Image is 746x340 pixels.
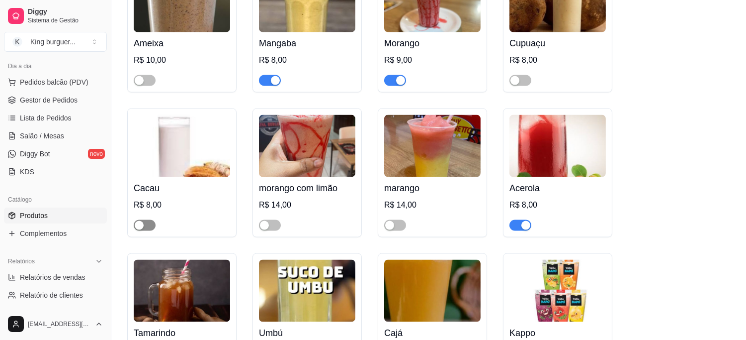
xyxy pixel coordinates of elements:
[259,199,355,211] div: R$ 14,00
[12,37,22,47] span: K
[384,36,481,50] h4: Morango
[509,36,606,50] h4: Cupuaçu
[4,312,107,336] button: [EMAIL_ADDRESS][DOMAIN_NAME]
[20,228,67,238] span: Complementos
[134,36,230,50] h4: Ameixa
[384,326,481,340] h4: Cajá
[259,54,355,66] div: R$ 8,00
[20,290,83,300] span: Relatório de clientes
[20,113,72,123] span: Lista de Pedidos
[30,37,76,47] div: King burguer ...
[259,36,355,50] h4: Mangaba
[509,115,606,177] img: product-image
[4,146,107,162] a: Diggy Botnovo
[20,149,50,159] span: Diggy Bot
[384,115,481,177] img: product-image
[509,326,606,340] h4: Kappo
[20,272,85,282] span: Relatórios de vendas
[134,115,230,177] img: product-image
[384,181,481,195] h4: marango
[20,167,34,177] span: KDS
[4,287,107,303] a: Relatório de clientes
[134,54,230,66] div: R$ 10,00
[509,260,606,322] img: product-image
[28,7,103,16] span: Diggy
[4,208,107,224] a: Produtos
[4,92,107,108] a: Gestor de Pedidos
[384,54,481,66] div: R$ 9,00
[259,115,355,177] img: product-image
[4,74,107,90] button: Pedidos balcão (PDV)
[20,211,48,221] span: Produtos
[4,32,107,52] button: Select a team
[509,181,606,195] h4: Acerola
[134,181,230,195] h4: Cacau
[384,199,481,211] div: R$ 14,00
[4,128,107,144] a: Salão / Mesas
[384,260,481,322] img: product-image
[259,326,355,340] h4: Umbú
[4,226,107,241] a: Complementos
[134,260,230,322] img: product-image
[4,192,107,208] div: Catálogo
[28,320,91,328] span: [EMAIL_ADDRESS][DOMAIN_NAME]
[259,181,355,195] h4: morango com limão
[509,199,606,211] div: R$ 8,00
[28,16,103,24] span: Sistema de Gestão
[20,77,88,87] span: Pedidos balcão (PDV)
[509,54,606,66] div: R$ 8,00
[4,4,107,28] a: DiggySistema de Gestão
[20,131,64,141] span: Salão / Mesas
[134,326,230,340] h4: Tamarindo
[4,269,107,285] a: Relatórios de vendas
[4,164,107,180] a: KDS
[259,260,355,322] img: product-image
[4,58,107,74] div: Dia a dia
[20,95,78,105] span: Gestor de Pedidos
[4,110,107,126] a: Lista de Pedidos
[134,199,230,211] div: R$ 8,00
[8,257,35,265] span: Relatórios
[4,305,107,321] a: Relatório de mesas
